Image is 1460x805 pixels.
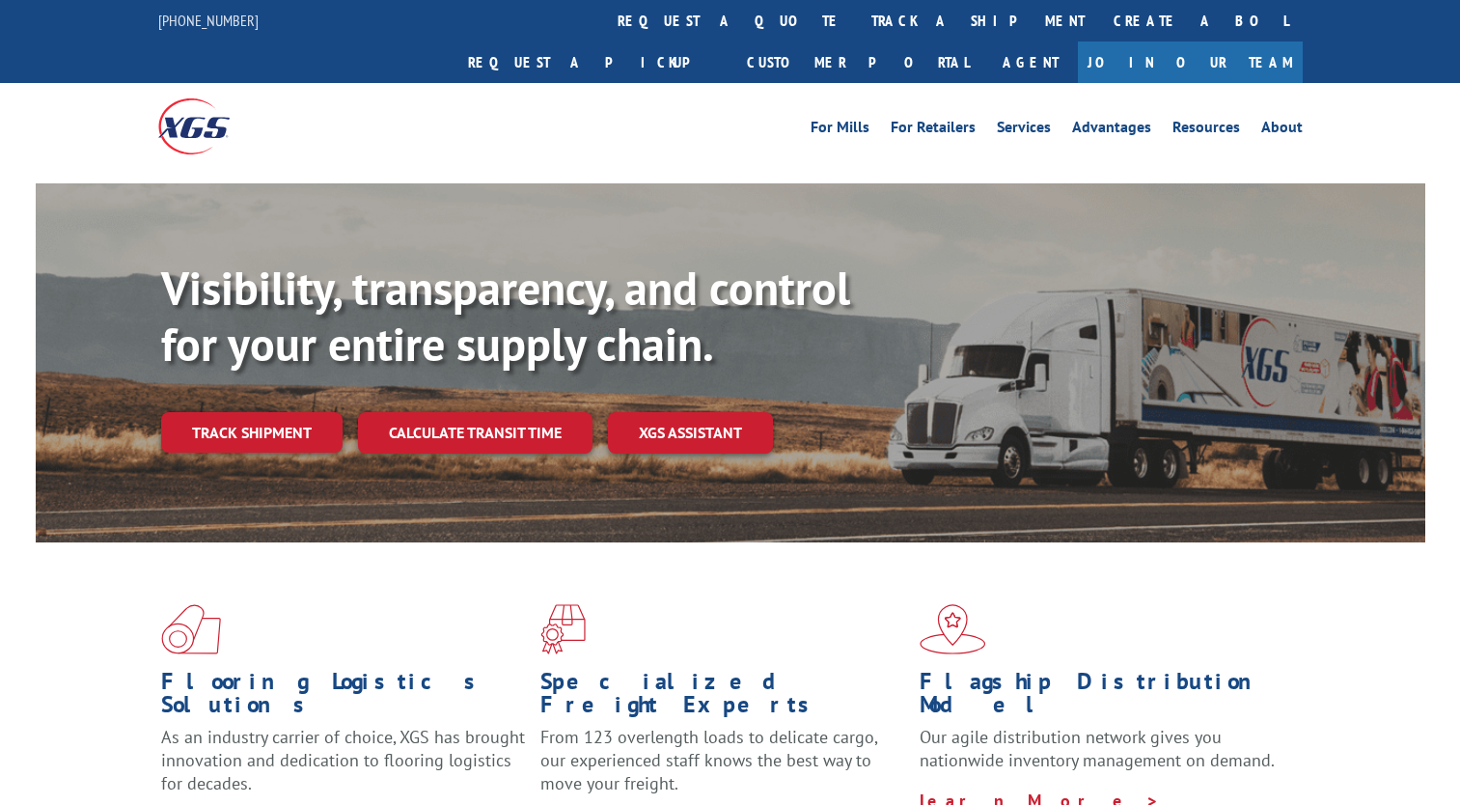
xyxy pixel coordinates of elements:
a: Join Our Team [1078,42,1303,83]
a: Calculate transit time [358,412,592,454]
a: Services [997,120,1051,141]
img: xgs-icon-flagship-distribution-model-red [920,604,986,654]
a: [PHONE_NUMBER] [158,11,259,30]
h1: Flooring Logistics Solutions [161,670,526,726]
a: Agent [983,42,1078,83]
a: Advantages [1072,120,1151,141]
span: Our agile distribution network gives you nationwide inventory management on demand. [920,726,1275,771]
img: xgs-icon-focused-on-flooring-red [540,604,586,654]
a: XGS ASSISTANT [608,412,773,454]
h1: Flagship Distribution Model [920,670,1284,726]
a: Track shipment [161,412,343,453]
img: xgs-icon-total-supply-chain-intelligence-red [161,604,221,654]
span: As an industry carrier of choice, XGS has brought innovation and dedication to flooring logistics... [161,726,525,794]
a: About [1261,120,1303,141]
a: Customer Portal [732,42,983,83]
a: Request a pickup [454,42,732,83]
a: For Retailers [891,120,976,141]
a: Resources [1172,120,1240,141]
a: For Mills [811,120,869,141]
b: Visibility, transparency, and control for your entire supply chain. [161,258,850,374]
h1: Specialized Freight Experts [540,670,905,726]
